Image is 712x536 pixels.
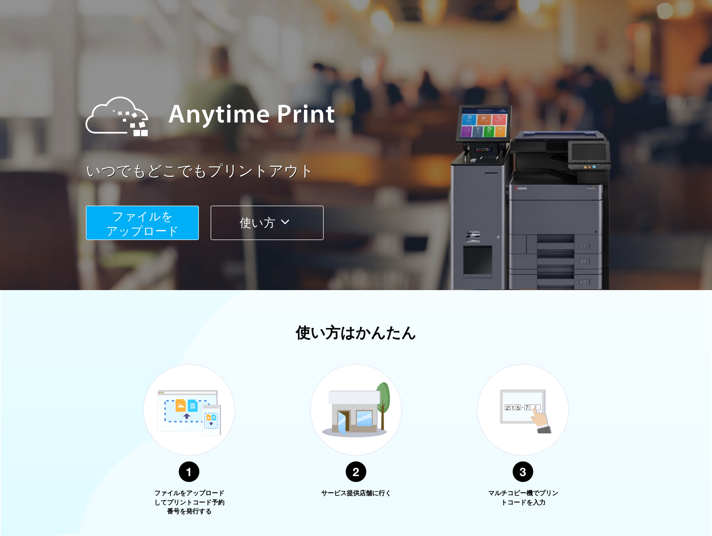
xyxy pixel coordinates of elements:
[106,210,179,238] span: ファイルを ​​アップロード
[486,489,560,507] p: マルチコピー機でプリントコードを入力
[211,206,324,240] button: 使い方
[86,206,199,240] button: ファイルを​​アップロード
[152,489,226,516] p: ファイルをアップロードしてプリントコード予約番号を発行する
[319,489,393,498] p: サービス提供店舗に行く
[86,161,651,182] a: いつでもどこでもプリントアウト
